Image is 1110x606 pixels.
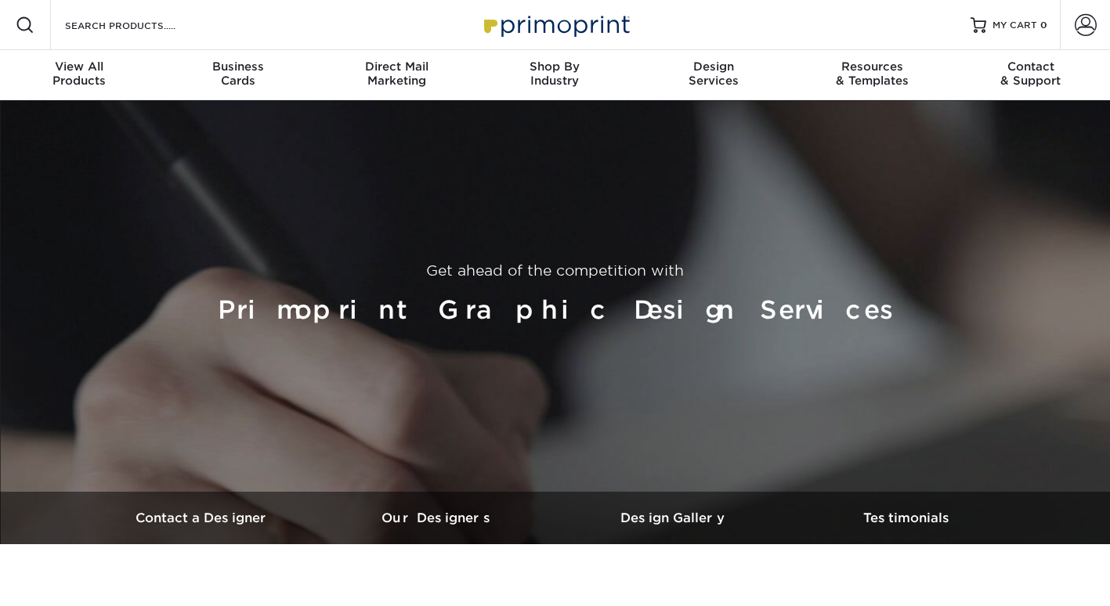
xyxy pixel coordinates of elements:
[793,60,951,74] span: Resources
[158,50,316,100] a: BusinessCards
[635,60,793,74] span: Design
[555,492,790,544] a: Design Gallery
[317,50,475,100] a: Direct MailMarketing
[320,510,555,525] h3: Our Designers
[475,60,634,88] div: Industry
[85,510,320,525] h3: Contact a Designer
[320,492,555,544] a: Our Designers
[790,510,1025,525] h3: Testimonials
[992,19,1037,32] span: MY CART
[952,60,1110,88] div: & Support
[1040,20,1047,31] span: 0
[793,50,951,100] a: Resources& Templates
[635,60,793,88] div: Services
[793,60,951,88] div: & Templates
[85,492,320,544] a: Contact a Designer
[635,50,793,100] a: DesignServices
[317,60,475,88] div: Marketing
[158,60,316,74] span: Business
[952,50,1110,100] a: Contact& Support
[92,260,1019,282] p: Get ahead of the competition with
[477,8,634,41] img: Primoprint
[63,16,216,34] input: SEARCH PRODUCTS.....
[475,60,634,74] span: Shop By
[158,60,316,88] div: Cards
[555,510,790,525] h3: Design Gallery
[475,50,634,100] a: Shop ByIndustry
[317,60,475,74] span: Direct Mail
[952,60,1110,74] span: Contact
[92,288,1019,332] h1: Primoprint Graphic Design Services
[790,492,1025,544] a: Testimonials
